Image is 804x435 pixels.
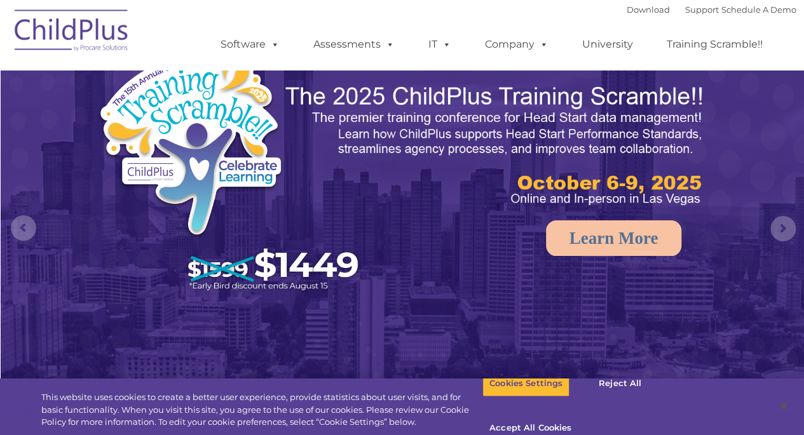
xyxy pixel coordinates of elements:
a: Support [685,4,719,15]
div: This website uses cookies to create a better user experience, provide statistics about user visit... [41,391,482,429]
a: University [569,32,646,57]
a: Assessments [301,32,407,57]
a: Schedule A Demo [721,4,796,15]
a: Download [627,4,670,15]
button: Cookies Settings [482,370,569,397]
button: Close [770,392,798,420]
a: IT [416,32,464,57]
a: Company [472,32,561,57]
font: | [627,4,796,15]
a: Software [208,32,292,57]
img: ChildPlus by Procare Solutions [8,1,135,64]
a: Learn More [546,220,682,256]
a: Training Scramble!! [654,32,775,57]
button: Reject All [580,370,660,397]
